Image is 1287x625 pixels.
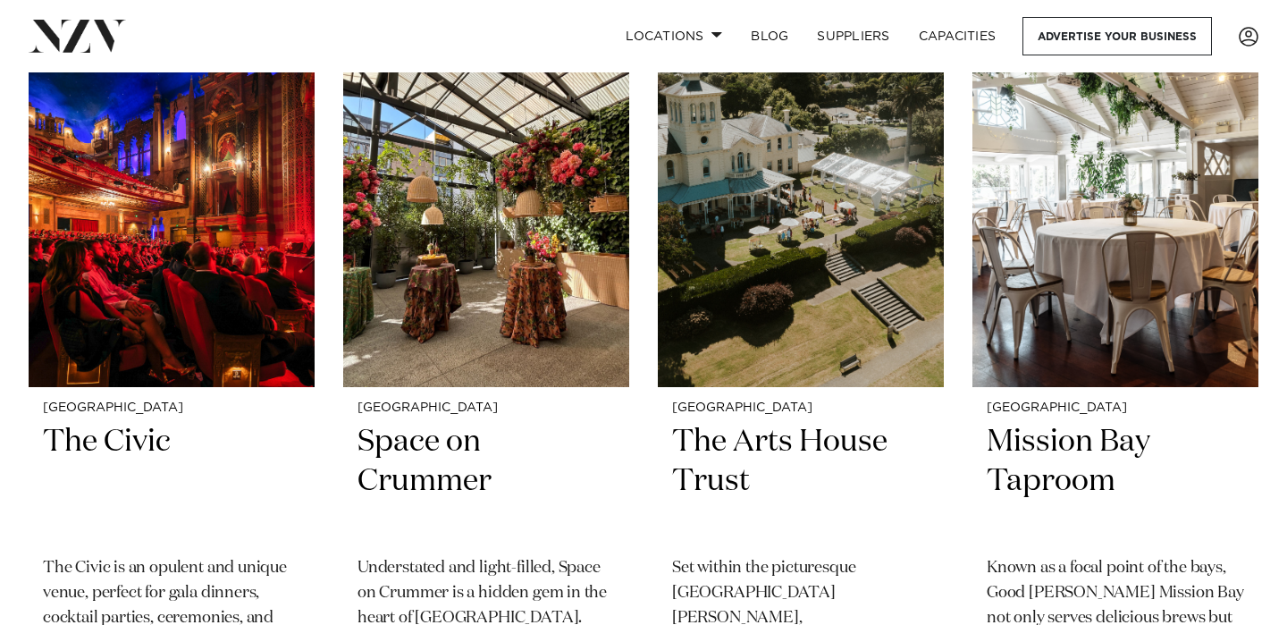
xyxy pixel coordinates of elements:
[1022,17,1212,55] a: Advertise your business
[43,422,300,543] h2: The Civic
[357,422,615,543] h2: Space on Crummer
[672,401,929,415] small: [GEOGRAPHIC_DATA]
[357,401,615,415] small: [GEOGRAPHIC_DATA]
[803,17,904,55] a: SUPPLIERS
[43,401,300,415] small: [GEOGRAPHIC_DATA]
[987,401,1244,415] small: [GEOGRAPHIC_DATA]
[736,17,803,55] a: BLOG
[672,422,929,543] h2: The Arts House Trust
[904,17,1011,55] a: Capacities
[987,422,1244,543] h2: Mission Bay Taproom
[611,17,736,55] a: Locations
[29,20,126,52] img: nzv-logo.png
